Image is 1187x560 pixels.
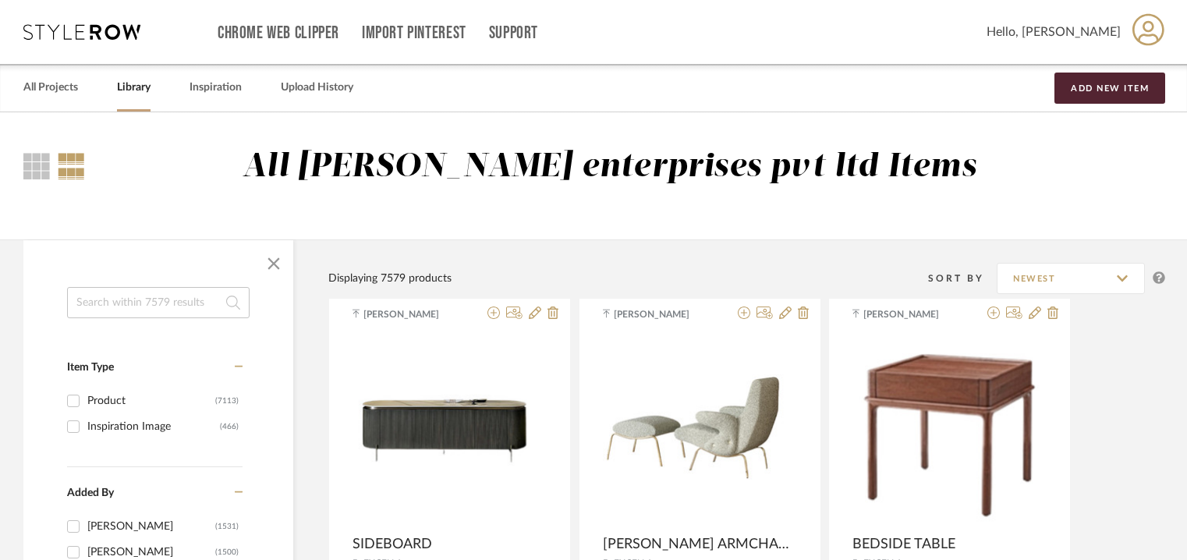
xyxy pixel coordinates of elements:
span: [PERSON_NAME] [614,307,712,321]
span: SIDEBOARD [353,536,432,553]
button: Add New Item [1054,73,1165,104]
div: (7113) [215,388,239,413]
img: BEDSIDE TABLE [852,335,1047,525]
span: Added By [67,487,114,498]
img: SIDEBOARD [353,394,547,466]
span: [PERSON_NAME] [863,307,962,321]
div: (466) [220,414,239,439]
img: DELFINO ARMCHAIR + POUF [603,374,797,485]
a: All Projects [23,77,78,98]
a: Chrome Web Clipper [218,27,339,40]
button: Close [258,248,289,279]
a: Import Pinterest [362,27,466,40]
div: Displaying 7579 products [328,270,452,287]
span: [PERSON_NAME] [363,307,462,321]
div: Inspiration Image [87,414,220,439]
input: Search within 7579 results [67,287,250,318]
div: Sort By [928,271,997,286]
span: BEDSIDE TABLE [852,536,955,553]
span: Hello, [PERSON_NAME] [987,23,1121,41]
div: Product [87,388,215,413]
div: 0 [852,332,1047,527]
div: (1531) [215,514,239,539]
a: Support [489,27,538,40]
span: [PERSON_NAME] ARMCHAIR + POUF [603,536,791,553]
a: Upload History [281,77,353,98]
div: [PERSON_NAME] [87,514,215,539]
div: All [PERSON_NAME] enterprises pvt ltd Items [243,147,976,187]
a: Library [117,77,151,98]
span: Item Type [67,362,114,373]
a: Inspiration [190,77,242,98]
